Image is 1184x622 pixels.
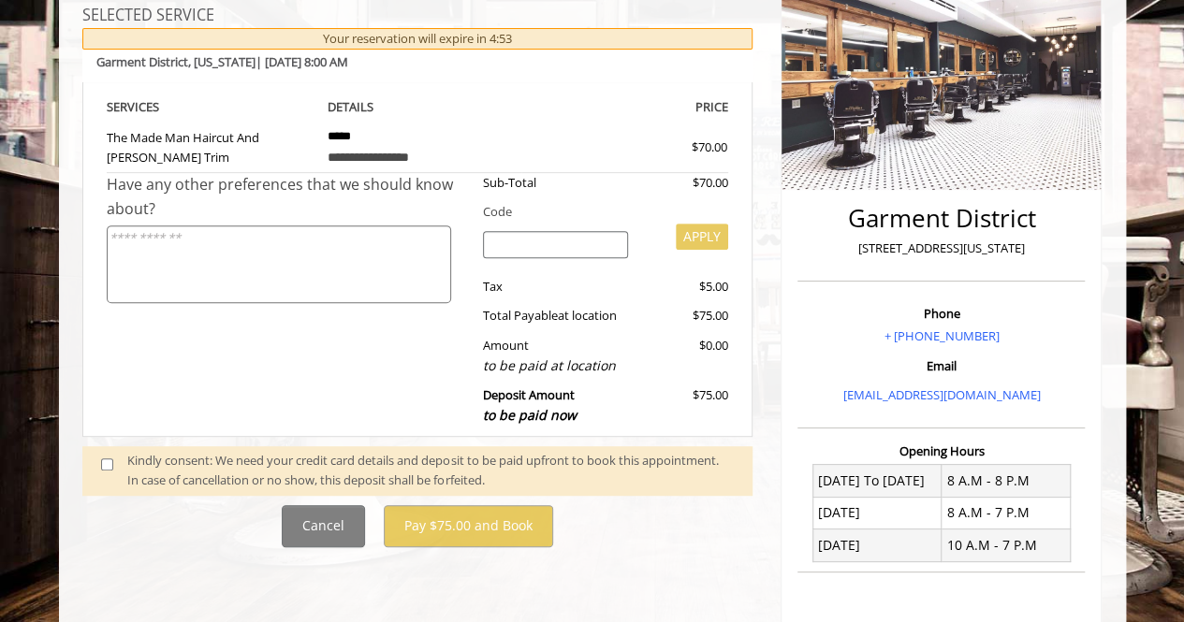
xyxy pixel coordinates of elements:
[812,529,942,561] td: [DATE]
[942,465,1071,497] td: 8 A.M - 8 P.M
[469,202,728,222] div: Code
[314,96,521,118] th: DETAILS
[469,336,642,376] div: Amount
[942,497,1071,528] td: 8 A.M - 7 P.M
[676,224,728,250] button: APPLY
[188,53,256,70] span: , [US_STATE]
[642,336,728,376] div: $0.00
[642,306,728,325] div: $75.00
[797,444,1085,457] h3: Opening Hours
[384,505,553,547] button: Pay $75.00 and Book
[802,205,1080,232] h2: Garment District
[802,359,1080,372] h3: Email
[96,53,348,70] b: Garment District | [DATE] 8:00 AM
[107,96,314,118] th: SERVICE
[107,173,470,221] div: Have any other preferences that we should know about?
[127,451,734,490] div: Kindly consent: We need your credit card details and deposit to be paid upfront to book this appo...
[483,355,628,376] div: to be paid at location
[624,137,727,157] div: $70.00
[842,386,1040,403] a: [EMAIL_ADDRESS][DOMAIN_NAME]
[469,277,642,297] div: Tax
[812,497,942,528] td: [DATE]
[483,386,577,424] b: Deposit Amount
[884,327,999,344] a: + [PHONE_NUMBER]
[558,307,617,324] span: at location
[642,173,728,193] div: $70.00
[82,7,753,24] h3: SELECTED SERVICE
[812,465,942,497] td: [DATE] To [DATE]
[107,118,314,173] td: The Made Man Haircut And [PERSON_NAME] Trim
[82,28,753,50] div: Your reservation will expire in 4:53
[483,406,577,424] span: to be paid now
[942,529,1071,561] td: 10 A.M - 7 P.M
[282,505,365,547] button: Cancel
[469,306,642,325] div: Total Payable
[802,307,1080,320] h3: Phone
[153,98,159,115] span: S
[469,173,642,193] div: Sub-Total
[521,96,729,118] th: PRICE
[642,277,728,297] div: $5.00
[642,385,728,426] div: $75.00
[802,239,1080,258] p: [STREET_ADDRESS][US_STATE]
